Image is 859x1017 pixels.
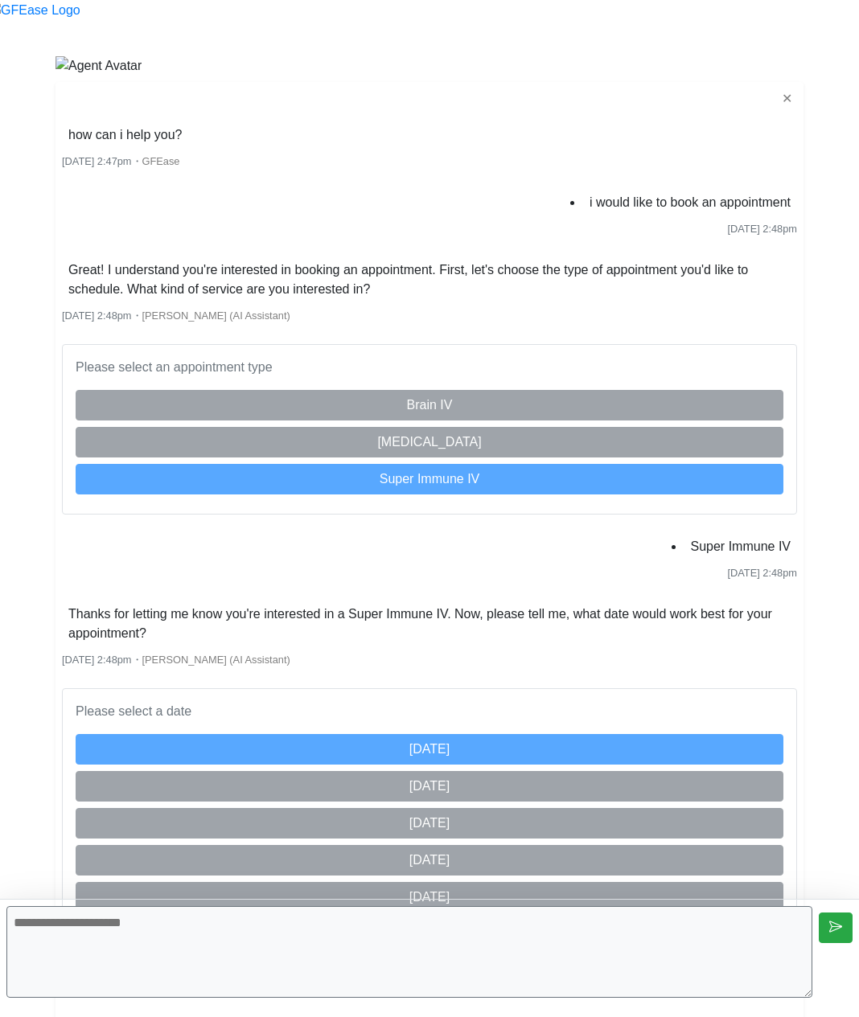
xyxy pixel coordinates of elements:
button: ✕ [777,88,797,109]
li: how can i help you? [62,122,188,148]
li: Great! I understand you're interested in booking an appointment. First, let's choose the type of ... [62,257,797,302]
small: ・ [62,654,290,666]
p: Please select an appointment type [76,358,783,377]
span: GFEase [142,155,180,167]
small: ・ [62,155,179,167]
button: [MEDICAL_DATA] [76,427,783,457]
img: Agent Avatar [55,56,142,76]
span: [DATE] 2:48pm [727,567,797,579]
button: [DATE] [76,808,783,839]
button: [DATE] [76,845,783,876]
small: ・ [62,310,290,322]
span: [PERSON_NAME] (AI Assistant) [142,654,290,666]
span: [PERSON_NAME] (AI Assistant) [142,310,290,322]
p: Please select a date [76,702,783,721]
button: [DATE] [76,882,783,912]
span: [DATE] 2:48pm [727,223,797,235]
span: [DATE] 2:47pm [62,155,132,167]
li: Thanks for letting me know you're interested in a Super Immune IV. Now, please tell me, what date... [62,601,797,646]
button: Brain IV [76,390,783,420]
span: [DATE] 2:48pm [62,310,132,322]
span: [DATE] 2:48pm [62,654,132,666]
button: [DATE] [76,734,783,765]
button: [DATE] [76,771,783,802]
li: Super Immune IV [684,534,798,560]
button: Super Immune IV [76,464,783,494]
li: i would like to book an appointment [583,190,797,215]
